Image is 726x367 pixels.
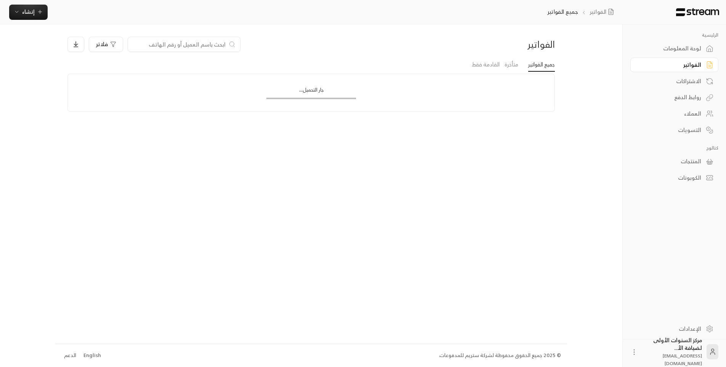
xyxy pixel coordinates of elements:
div: الفواتير [640,61,701,69]
p: كتالوج [630,145,718,151]
a: متأخرة [505,58,518,71]
a: القادمة فقط [472,58,500,71]
span: إنشاء [22,7,35,16]
div: الفواتير [439,38,555,50]
span: فلاتر [96,42,108,47]
a: العملاء [630,106,718,121]
div: المنتجات [640,158,701,165]
div: روابط الدفع [640,93,701,101]
p: الرئيسية [630,32,718,38]
div: © 2025 جميع الحقوق محفوظة لشركة ستريم للمدفوعات. [439,352,561,359]
div: لوحة المعلومات [640,45,701,52]
input: ابحث باسم العميل أو رقم الهاتف [133,40,226,48]
div: جار التحميل... [266,86,356,97]
a: التسويات [630,122,718,137]
div: الإعدادات [640,325,701,333]
div: العملاء [640,110,701,118]
nav: breadcrumb [547,8,617,16]
button: إنشاء [9,5,48,20]
div: الكوبونات [640,174,701,182]
a: المنتجات [630,154,718,169]
a: الإعدادات [630,321,718,336]
div: مركز السنوات الأولى لضيافة الأ... [643,336,702,367]
a: الكوبونات [630,171,718,185]
a: الفواتير [630,58,718,72]
button: فلاتر [89,37,123,52]
a: الفواتير [590,8,617,16]
a: روابط الدفع [630,90,718,105]
a: لوحة المعلومات [630,41,718,56]
a: الاشتراكات [630,74,718,89]
a: جميع الفواتير [528,58,555,72]
div: English [83,352,101,359]
img: Logo [675,8,720,16]
div: الاشتراكات [640,77,701,85]
a: الدعم [61,349,79,362]
p: جميع الفواتير [547,8,578,16]
div: التسويات [640,126,701,134]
